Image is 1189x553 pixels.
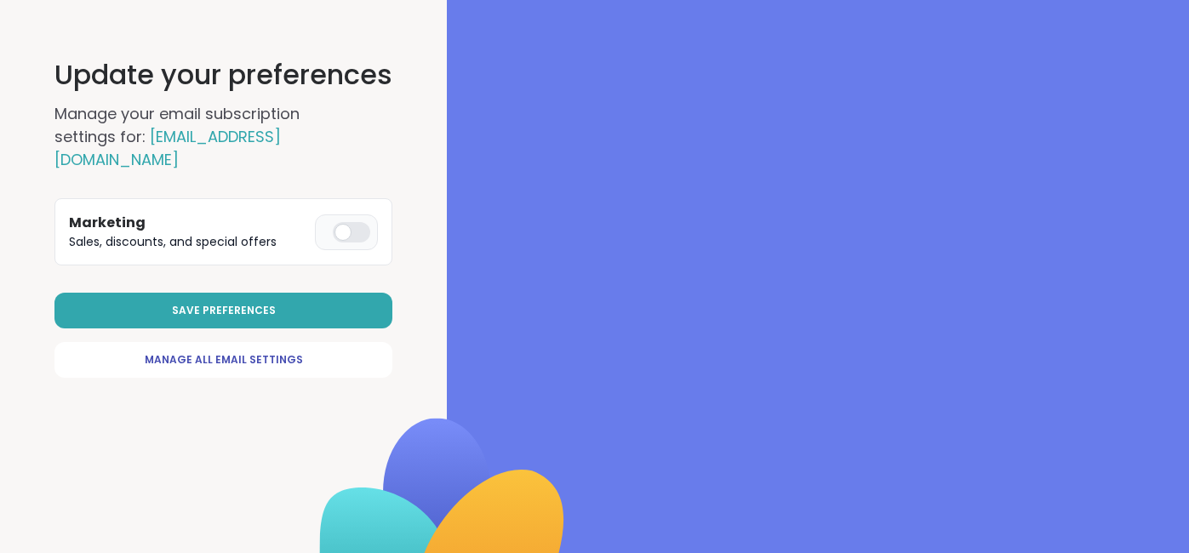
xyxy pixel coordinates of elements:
span: Save Preferences [172,303,276,318]
a: Manage All Email Settings [54,342,392,378]
button: Save Preferences [54,293,392,328]
span: [EMAIL_ADDRESS][DOMAIN_NAME] [54,126,281,170]
span: Manage All Email Settings [145,352,303,368]
h3: Marketing [69,213,308,233]
h2: Manage your email subscription settings for: [54,102,361,171]
h1: Update your preferences [54,54,392,95]
p: Sales, discounts, and special offers [69,233,308,251]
